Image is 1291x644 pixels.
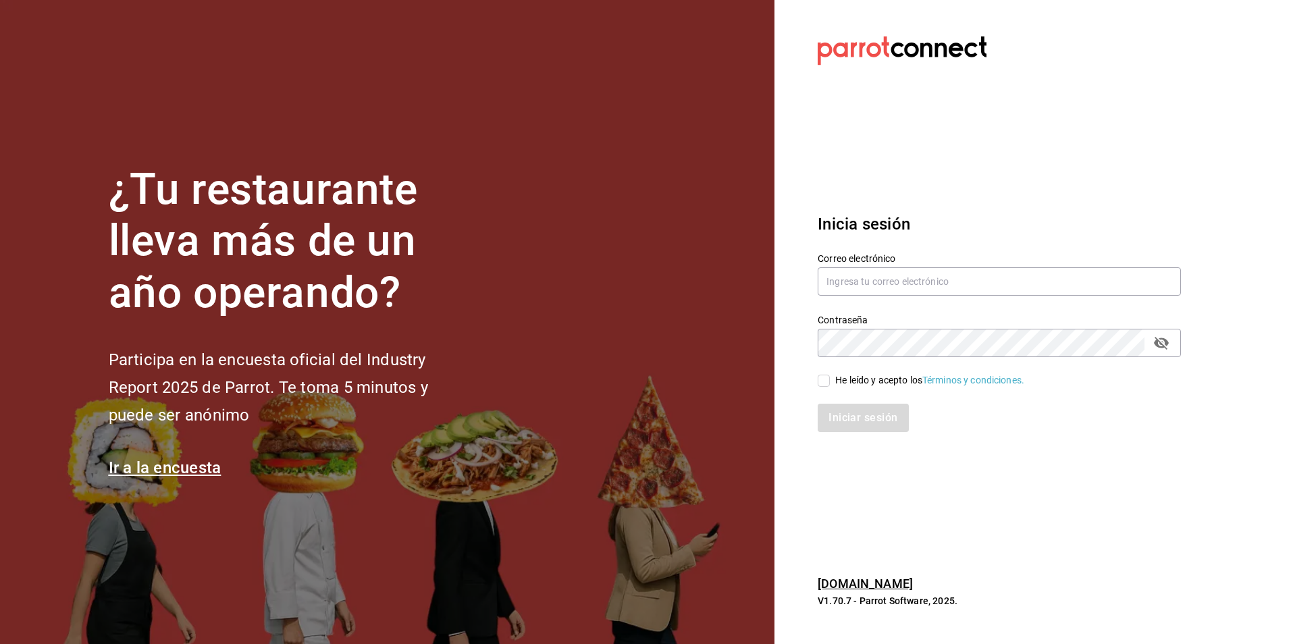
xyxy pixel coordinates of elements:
h3: Inicia sesión [818,212,1181,236]
h2: Participa en la encuesta oficial del Industry Report 2025 de Parrot. Te toma 5 minutos y puede se... [109,346,473,429]
button: passwordField [1150,331,1173,354]
label: Contraseña [818,315,1181,324]
a: Términos y condiciones. [922,375,1024,385]
a: [DOMAIN_NAME] [818,576,913,591]
h1: ¿Tu restaurante lleva más de un año operando? [109,164,473,319]
a: Ir a la encuesta [109,458,221,477]
div: He leído y acepto los [835,373,1024,387]
label: Correo electrónico [818,253,1181,263]
p: V1.70.7 - Parrot Software, 2025. [818,594,1181,608]
input: Ingresa tu correo electrónico [818,267,1181,296]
